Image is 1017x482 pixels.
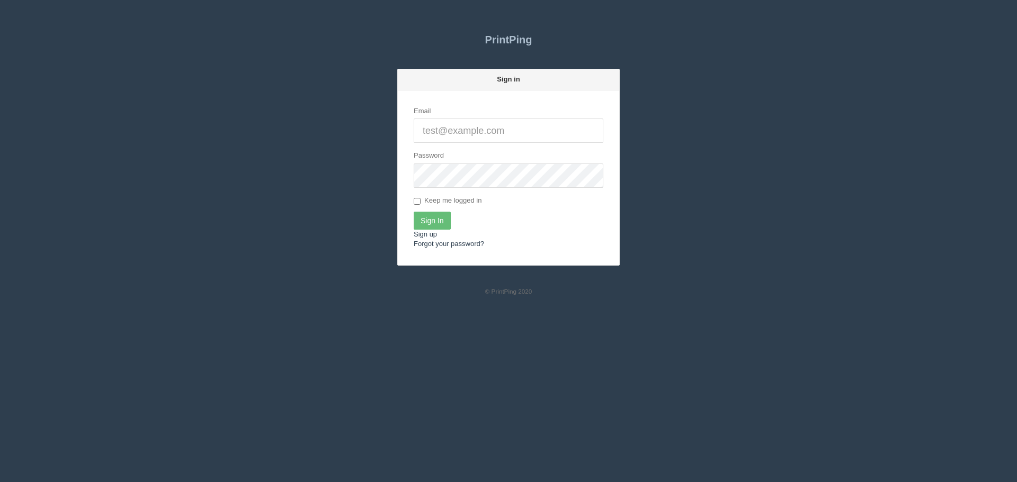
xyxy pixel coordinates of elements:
strong: Sign in [497,75,520,83]
input: Sign In [414,212,451,230]
input: Keep me logged in [414,198,421,205]
a: Sign up [414,230,437,238]
input: test@example.com [414,119,603,143]
label: Keep me logged in [414,196,481,206]
a: PrintPing [397,26,620,53]
label: Email [414,106,431,116]
small: © PrintPing 2020 [485,288,532,295]
label: Password [414,151,444,161]
a: Forgot your password? [414,240,484,248]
